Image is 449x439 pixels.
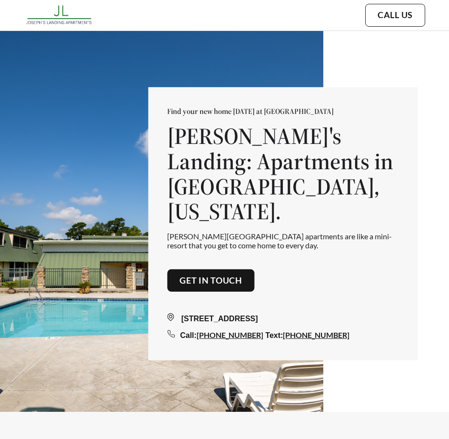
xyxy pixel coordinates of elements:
p: [PERSON_NAME][GEOGRAPHIC_DATA] apartments are like a mini-resort that you get to come home to eve... [167,232,399,250]
a: Call Us [378,10,413,20]
span: Text: [265,331,283,339]
img: Company logo [24,2,96,28]
button: Get in touch [167,269,255,292]
h1: [PERSON_NAME]'s Landing: Apartments in [GEOGRAPHIC_DATA], [US_STATE]. [167,123,399,224]
div: [STREET_ADDRESS] [167,313,399,325]
a: [PHONE_NUMBER] [197,330,263,339]
span: Call: [180,331,197,339]
p: Find your new home [DATE] at [GEOGRAPHIC_DATA] [167,106,399,116]
a: Get in touch [180,275,242,286]
a: [PHONE_NUMBER] [283,330,349,339]
button: Call Us [365,4,425,27]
